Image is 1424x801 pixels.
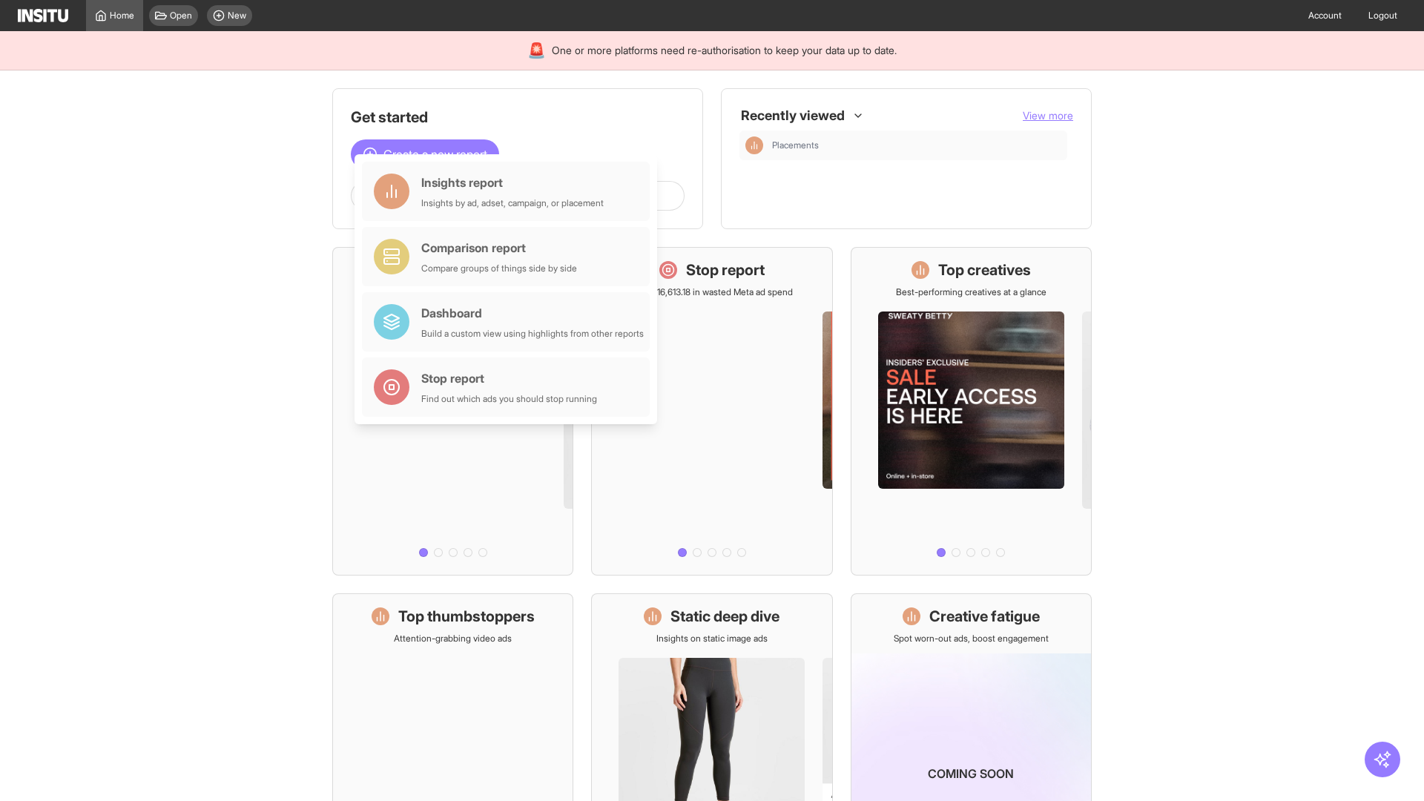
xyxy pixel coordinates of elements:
[421,197,604,209] div: Insights by ad, adset, campaign, or placement
[938,260,1031,280] h1: Top creatives
[656,633,768,645] p: Insights on static image ads
[421,239,577,257] div: Comparison report
[398,606,535,627] h1: Top thumbstoppers
[772,139,1061,151] span: Placements
[745,136,763,154] div: Insights
[110,10,134,22] span: Home
[394,633,512,645] p: Attention-grabbing video ads
[351,139,499,169] button: Create a new report
[351,107,685,128] h1: Get started
[170,10,192,22] span: Open
[552,43,897,58] span: One or more platforms need re-authorisation to keep your data up to date.
[421,174,604,191] div: Insights report
[670,606,779,627] h1: Static deep dive
[332,247,573,576] a: What's live nowSee all active ads instantly
[421,304,644,322] div: Dashboard
[630,286,793,298] p: Save £16,613.18 in wasted Meta ad spend
[527,40,546,61] div: 🚨
[421,393,597,405] div: Find out which ads you should stop running
[896,286,1046,298] p: Best-performing creatives at a glance
[772,139,819,151] span: Placements
[421,369,597,387] div: Stop report
[1023,108,1073,123] button: View more
[18,9,68,22] img: Logo
[383,145,487,163] span: Create a new report
[228,10,246,22] span: New
[421,263,577,274] div: Compare groups of things side by side
[851,247,1092,576] a: Top creativesBest-performing creatives at a glance
[686,260,765,280] h1: Stop report
[421,328,644,340] div: Build a custom view using highlights from other reports
[591,247,832,576] a: Stop reportSave £16,613.18 in wasted Meta ad spend
[1023,109,1073,122] span: View more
